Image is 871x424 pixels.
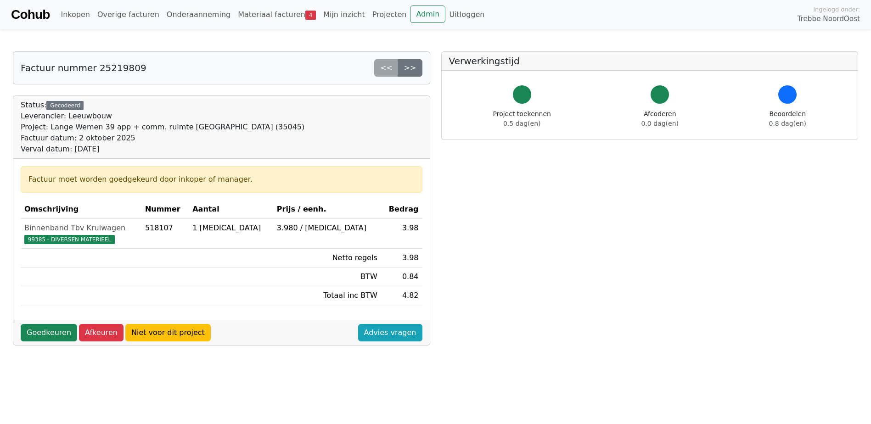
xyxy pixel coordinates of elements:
th: Aantal [189,200,273,219]
a: Uitloggen [445,6,488,24]
td: 3.98 [381,249,422,268]
a: Goedkeuren [21,324,77,341]
div: Beoordelen [769,109,806,128]
a: >> [398,59,422,77]
span: 99385 - DIVERSEN MATERIEEL [24,235,115,244]
div: Afcoderen [641,109,679,128]
span: 0.8 dag(en) [769,120,806,127]
span: Ingelogd onder: [813,5,860,14]
a: Overige facturen [94,6,163,24]
a: Admin [410,6,445,23]
div: Verval datum: [DATE] [21,144,304,155]
a: Projecten [369,6,410,24]
td: 518107 [141,219,189,249]
div: Project toekennen [493,109,551,128]
span: 0.0 dag(en) [641,120,679,127]
a: Mijn inzicht [320,6,369,24]
td: Totaal inc BTW [273,286,381,305]
span: 0.5 dag(en) [503,120,540,127]
th: Nummer [141,200,189,219]
div: Project: Lange Wemen 39 app + comm. ruimte [GEOGRAPHIC_DATA] (35045) [21,122,304,133]
div: 3.980 / [MEDICAL_DATA] [277,223,377,234]
span: Trebbe NoordOost [798,14,860,24]
td: BTW [273,268,381,286]
th: Omschrijving [21,200,141,219]
td: Netto regels [273,249,381,268]
span: 4 [305,11,316,20]
a: Afkeuren [79,324,124,341]
a: Materiaal facturen4 [234,6,320,24]
div: 1 [MEDICAL_DATA] [192,223,270,234]
a: Onderaanneming [163,6,234,24]
a: Inkopen [57,6,93,24]
td: 4.82 [381,286,422,305]
a: Binnenband Tbv Kruiwagen99385 - DIVERSEN MATERIEEL [24,223,138,245]
th: Bedrag [381,200,422,219]
a: Niet voor dit project [125,324,211,341]
h5: Factuur nummer 25219809 [21,62,146,73]
div: Factuur datum: 2 oktober 2025 [21,133,304,144]
td: 3.98 [381,219,422,249]
td: 0.84 [381,268,422,286]
div: Gecodeerd [46,101,84,110]
a: Advies vragen [358,324,422,341]
div: Leverancier: Leeuwbouw [21,111,304,122]
th: Prijs / eenh. [273,200,381,219]
a: Cohub [11,4,50,26]
div: Binnenband Tbv Kruiwagen [24,223,138,234]
h5: Verwerkingstijd [449,56,851,67]
div: Status: [21,100,304,155]
div: Factuur moet worden goedgekeurd door inkoper of manager. [28,174,415,185]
